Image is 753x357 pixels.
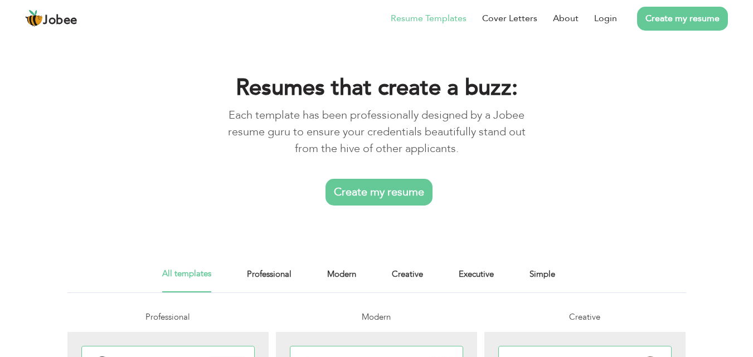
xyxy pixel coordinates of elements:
[482,12,537,25] a: Cover Letters
[529,267,555,292] a: Simple
[362,311,391,322] span: Modern
[215,107,538,157] p: Each template has been professionally designed by a Jobee resume guru to ensure your credentials ...
[637,7,728,31] a: Create my resume
[553,12,579,25] a: About
[327,267,356,292] a: Modern
[162,267,211,292] a: All templates
[392,267,423,292] a: Creative
[326,179,433,206] a: Create my resume
[391,12,467,25] a: Resume Templates
[215,74,538,102] h1: Resumes that create a buzz:
[25,9,43,27] img: jobee.io
[25,9,77,27] a: Jobee
[43,14,77,27] span: Jobee
[247,267,292,292] a: Professional
[459,267,494,292] a: Executive
[594,12,617,25] a: Login
[145,311,190,322] span: Professional
[569,311,600,322] span: Creative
